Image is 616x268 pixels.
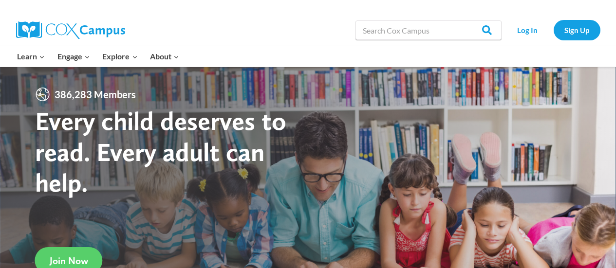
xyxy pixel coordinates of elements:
[506,20,549,40] a: Log In
[57,50,90,63] span: Engage
[51,87,140,102] span: 386,283 Members
[150,50,179,63] span: About
[554,20,600,40] a: Sign Up
[11,46,186,67] nav: Primary Navigation
[355,20,502,40] input: Search Cox Campus
[102,50,137,63] span: Explore
[506,20,600,40] nav: Secondary Navigation
[17,50,45,63] span: Learn
[35,105,286,198] strong: Every child deserves to read. Every adult can help.
[16,21,125,39] img: Cox Campus
[50,255,88,267] span: Join Now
